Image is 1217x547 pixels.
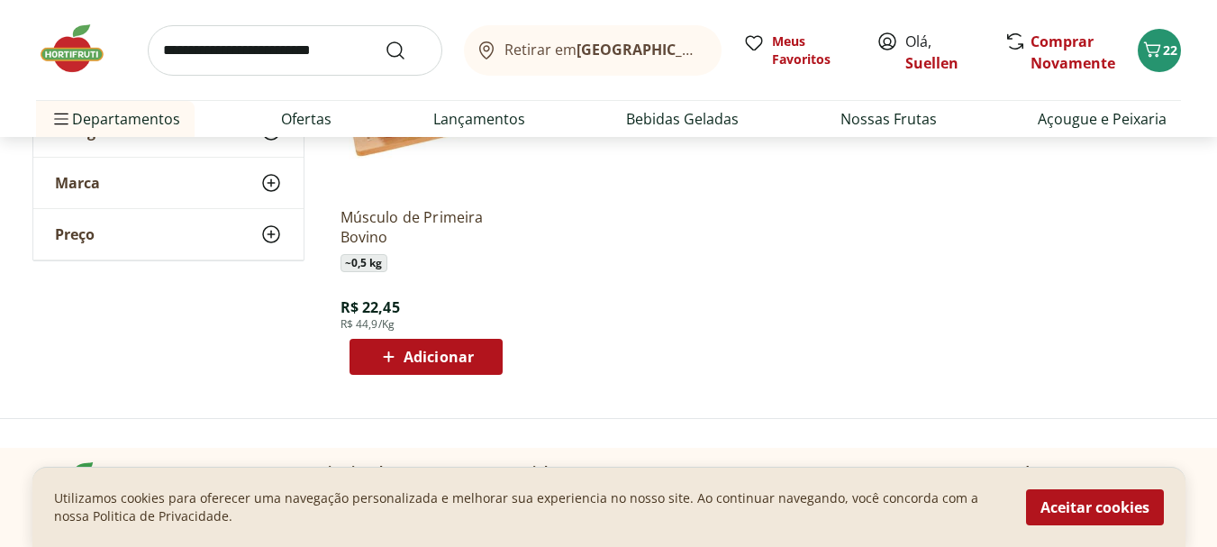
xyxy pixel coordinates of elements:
span: Olá, [905,31,985,74]
button: Marca [33,158,304,208]
p: Acesso [748,462,792,480]
span: Departamentos [50,97,180,141]
p: Links [DEMOGRAPHIC_DATA] [525,462,709,480]
a: Bebidas Geladas [626,108,739,130]
img: Hortifruti [36,462,126,516]
span: 22 [1163,41,1177,59]
p: Formas de pagamento [970,462,1181,480]
a: Suellen [905,53,958,73]
a: Açougue e Peixaria [1038,108,1167,130]
span: Meus Favoritos [772,32,855,68]
b: [GEOGRAPHIC_DATA]/[GEOGRAPHIC_DATA] [577,40,880,59]
button: Retirar em[GEOGRAPHIC_DATA]/[GEOGRAPHIC_DATA] [464,25,722,76]
span: R$ 44,9/Kg [341,317,395,332]
a: Lançamentos [433,108,525,130]
p: Utilizamos cookies para oferecer uma navegação personalizada e melhorar sua experiencia no nosso ... [54,489,1004,525]
button: Menu [50,97,72,141]
button: Aceitar cookies [1026,489,1164,525]
button: Preço [33,209,304,260]
a: Meus Favoritos [743,32,855,68]
span: Retirar em [504,41,704,58]
span: Preço [55,225,95,243]
img: Hortifruti [36,22,126,76]
button: Carrinho [1138,29,1181,72]
a: Comprar Novamente [1031,32,1115,73]
button: Adicionar [350,339,503,375]
button: Submit Search [385,40,428,61]
a: Nossas Frutas [840,108,937,130]
span: R$ 22,45 [341,297,400,317]
p: Institucional [303,462,383,480]
span: Adicionar [404,350,474,364]
a: Músculo de Primeira Bovino [341,207,512,247]
span: ~ 0,5 kg [341,254,387,272]
a: Ofertas [281,108,331,130]
span: Marca [55,174,100,192]
input: search [148,25,442,76]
